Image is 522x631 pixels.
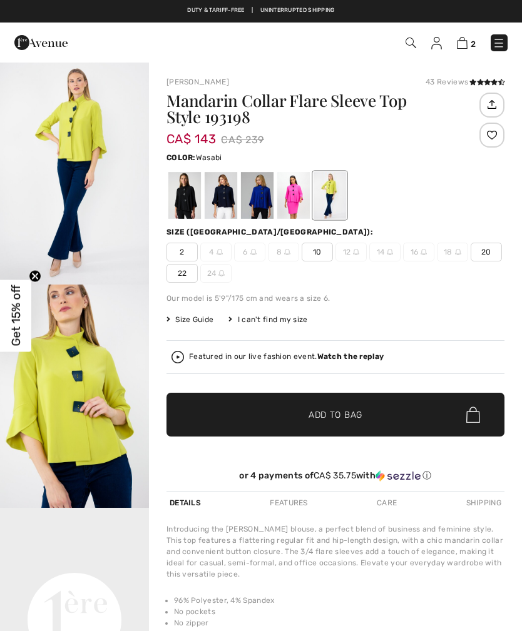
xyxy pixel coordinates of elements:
[166,78,229,86] a: [PERSON_NAME]
[314,470,356,481] span: CA$ 35.75
[353,249,359,255] img: ring-m.svg
[309,408,362,422] span: Add to Bag
[29,270,41,282] button: Close teaser
[200,243,232,261] span: 4
[166,293,504,304] div: Our model is 5'9"/175 cm and wears a size 6.
[166,314,213,325] span: Size Guide
[471,39,476,49] span: 2
[466,406,480,423] img: Bag.svg
[267,492,310,514] div: Features
[493,37,505,49] img: Menu
[481,94,502,115] img: Share
[9,285,23,346] span: Get 15% off
[174,595,504,606] li: 96% Polyester, 4% Spandex
[471,243,502,261] span: 20
[166,119,216,146] span: CA$ 143
[166,226,376,238] div: Size ([GEOGRAPHIC_DATA]/[GEOGRAPHIC_DATA]):
[369,243,401,261] span: 14
[421,249,427,255] img: ring-m.svg
[241,172,274,219] div: Royal Sapphire 163
[374,492,400,514] div: Care
[166,93,476,125] h1: Mandarin Collar Flare Sleeve Top Style 193198
[189,353,384,361] div: Featured in our live fashion event.
[455,249,461,255] img: ring-m.svg
[166,492,204,514] div: Details
[218,270,225,276] img: ring-m.svg
[14,36,68,48] a: 1ère Avenue
[166,264,198,283] span: 22
[14,30,68,55] img: 1ère Avenue
[431,37,442,49] img: My Info
[277,172,310,219] div: Ultra pink
[228,314,307,325] div: I can't find my size
[284,249,290,255] img: ring-m.svg
[221,131,264,149] span: CA$ 239
[166,243,198,261] span: 2
[217,249,223,255] img: ring-m.svg
[166,470,504,482] div: or 4 payments of with
[166,393,504,437] button: Add to Bag
[302,243,333,261] span: 10
[166,153,196,162] span: Color:
[234,243,265,261] span: 6
[166,523,504,580] div: Introducing the [PERSON_NAME] blouse, a perfect blend of business and feminine style. This top fe...
[317,352,384,361] strong: Watch the replay
[268,243,299,261] span: 8
[171,351,184,363] img: Watch the replay
[166,470,504,486] div: or 4 payments ofCA$ 35.75withSezzle Click to learn more about Sezzle
[457,35,476,50] a: 2
[406,38,416,48] img: Search
[174,617,504,628] li: No zipper
[314,172,346,219] div: Wasabi
[463,492,504,514] div: Shipping
[168,172,201,219] div: Black
[200,264,232,283] span: 24
[205,172,237,219] div: Midnight Blue 40
[426,76,504,88] div: 43 Reviews
[196,153,222,162] span: Wasabi
[403,243,434,261] span: 16
[250,249,257,255] img: ring-m.svg
[335,243,367,261] span: 12
[387,249,393,255] img: ring-m.svg
[376,470,421,482] img: Sezzle
[437,243,468,261] span: 18
[457,37,468,49] img: Shopping Bag
[174,606,504,617] li: No pockets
